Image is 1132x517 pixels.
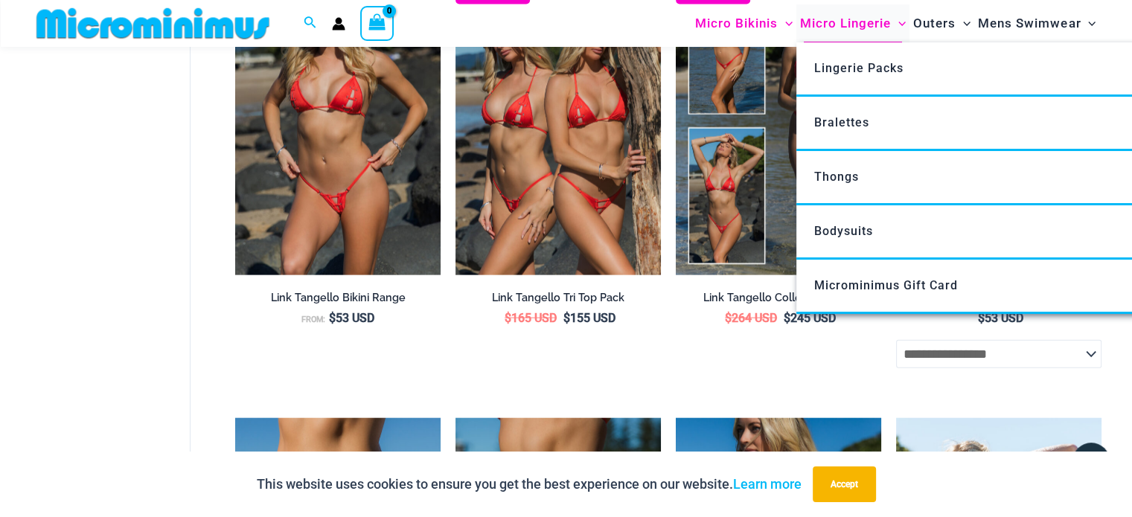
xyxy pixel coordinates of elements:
[891,4,906,42] span: Menu Toggle
[813,466,876,502] button: Accept
[814,224,873,238] span: Bodysuits
[814,278,958,292] span: Microminimus Gift Card
[814,170,859,184] span: Thongs
[689,2,1102,45] nav: Site Navigation
[304,14,317,33] a: Search icon link
[329,311,374,325] bdi: 53 USD
[978,311,1023,325] bdi: 53 USD
[800,4,891,42] span: Micro Lingerie
[725,311,732,325] span: $
[733,476,802,492] a: Learn more
[257,473,802,495] p: This website uses cookies to ensure you get the best experience on our website.
[676,291,881,305] h2: Link Tangello Collection Pack
[329,311,336,325] span: $
[956,4,970,42] span: Menu Toggle
[332,17,345,30] a: Account icon link
[31,7,275,40] img: MM SHOP LOGO FLAT
[676,291,881,310] a: Link Tangello Collection Pack
[784,311,836,325] bdi: 245 USD
[505,311,557,325] bdi: 165 USD
[814,115,869,129] span: Bralettes
[974,4,1099,42] a: Mens SwimwearMenu ToggleMenu Toggle
[814,61,904,75] span: Lingerie Packs
[978,4,1081,42] span: Mens Swimwear
[235,291,441,305] h2: Link Tangello Bikini Range
[301,315,325,324] span: From:
[784,311,790,325] span: $
[691,4,796,42] a: Micro BikinisMenu ToggleMenu Toggle
[778,4,793,42] span: Menu Toggle
[909,4,974,42] a: OutersMenu ToggleMenu Toggle
[360,6,394,40] a: View Shopping Cart, empty
[796,4,909,42] a: Micro LingerieMenu ToggleMenu Toggle
[505,311,511,325] span: $
[455,291,661,305] h2: Link Tangello Tri Top Pack
[695,4,778,42] span: Micro Bikinis
[725,311,777,325] bdi: 264 USD
[235,291,441,310] a: Link Tangello Bikini Range
[563,311,615,325] bdi: 155 USD
[1081,4,1096,42] span: Menu Toggle
[913,4,956,42] span: Outers
[978,311,985,325] span: $
[563,311,570,325] span: $
[455,291,661,310] a: Link Tangello Tri Top Pack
